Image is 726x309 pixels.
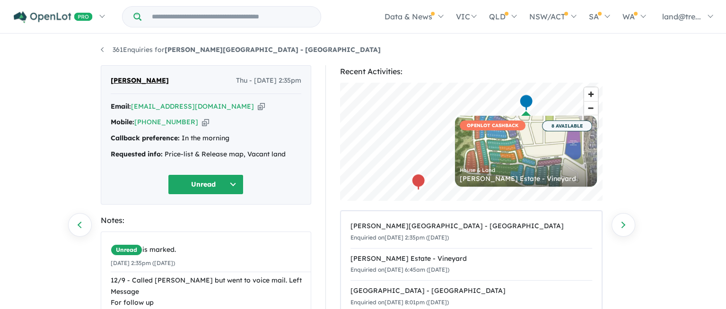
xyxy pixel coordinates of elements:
div: Map marker [519,94,533,112]
span: land@tre... [662,12,701,21]
div: Notes: [101,214,311,227]
a: [EMAIL_ADDRESS][DOMAIN_NAME] [131,102,254,111]
small: [DATE] 2:35pm ([DATE]) [111,259,175,266]
div: Recent Activities: [340,65,603,78]
button: Copy [202,117,209,127]
span: Thu - [DATE] 2:35pm [236,75,301,86]
div: Map marker [411,173,425,191]
small: Enquiried on [DATE] 2:35pm ([DATE]) [350,234,449,241]
button: Copy [258,102,265,112]
span: OPENLOT CASHBACK [460,120,525,130]
div: In the morning [111,133,301,144]
a: OPENLOT CASHBACK 8 AVAILABLE House & Land [PERSON_NAME] Estate - Vineyard [455,116,597,187]
img: Openlot PRO Logo White [14,11,93,23]
span: [PERSON_NAME] [111,75,169,86]
div: House & Land [460,168,592,173]
canvas: Map [340,83,603,201]
strong: [PERSON_NAME][GEOGRAPHIC_DATA] - [GEOGRAPHIC_DATA] [165,45,381,54]
input: Try estate name, suburb, builder or developer [143,7,319,27]
a: [PERSON_NAME][GEOGRAPHIC_DATA] - [GEOGRAPHIC_DATA]Enquiried on[DATE] 2:35pm ([DATE]) [350,216,592,249]
span: 8 AVAILABLE [542,120,592,131]
button: Unread [168,174,244,195]
span: Zoom out [584,102,598,115]
button: Zoom in [584,87,598,101]
div: [GEOGRAPHIC_DATA] - [GEOGRAPHIC_DATA] [350,285,592,297]
nav: breadcrumb [101,44,626,56]
span: Unread [111,244,142,256]
strong: Requested info: [111,150,163,158]
div: [PERSON_NAME] Estate - Vineyard [350,253,592,265]
div: [PERSON_NAME][GEOGRAPHIC_DATA] - [GEOGRAPHIC_DATA] [350,221,592,232]
strong: Email: [111,102,131,111]
strong: Mobile: [111,118,134,126]
div: Price-list & Release map, Vacant land [111,149,301,160]
small: Enquiried on [DATE] 8:01pm ([DATE]) [350,299,449,306]
small: Enquiried on [DATE] 6:45am ([DATE]) [350,266,449,273]
div: 12/9 - Called [PERSON_NAME] but went to voice mail. Left Message For follow up [111,275,312,309]
div: [PERSON_NAME] Estate - Vineyard [460,175,592,182]
a: [PHONE_NUMBER] [134,118,198,126]
div: is marked. [111,244,312,256]
strong: Callback preference: [111,134,180,142]
div: Map marker [518,94,533,111]
a: [PERSON_NAME] Estate - VineyardEnquiried on[DATE] 6:45am ([DATE]) [350,248,592,281]
button: Zoom out [584,101,598,115]
a: 361Enquiries for[PERSON_NAME][GEOGRAPHIC_DATA] - [GEOGRAPHIC_DATA] [101,45,381,54]
button: Reset bearing to north [584,115,598,129]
